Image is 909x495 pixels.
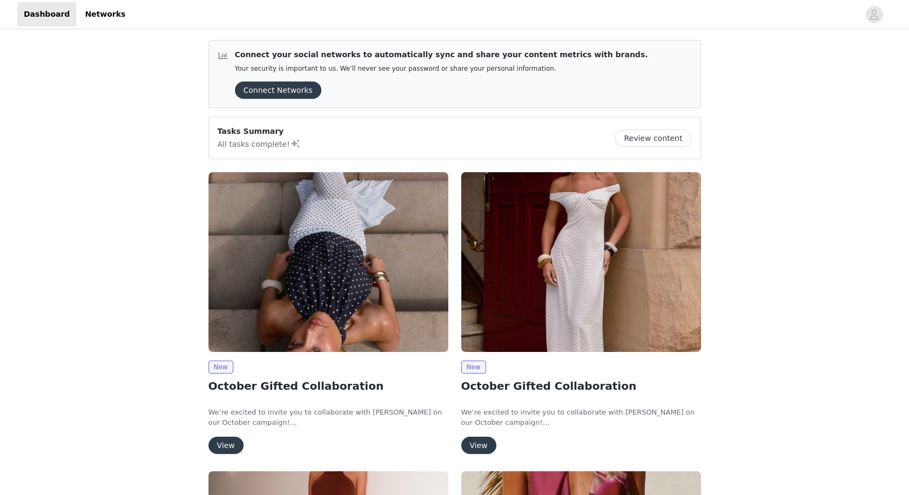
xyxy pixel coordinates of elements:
[461,378,701,394] h2: October Gifted Collaboration
[461,361,486,374] span: New
[208,437,244,454] button: View
[78,2,132,26] a: Networks
[461,407,701,428] p: We’re excited to invite you to collaborate with [PERSON_NAME] on our October campaign!
[461,437,496,454] button: View
[17,2,76,26] a: Dashboard
[218,126,301,137] p: Tasks Summary
[208,442,244,450] a: View
[461,172,701,352] img: Peppermayo CA
[615,130,691,147] button: Review content
[218,137,301,150] p: All tasks complete!
[208,361,233,374] span: New
[235,49,648,60] p: Connect your social networks to automatically sync and share your content metrics with brands.
[208,172,448,352] img: Peppermayo CA
[208,378,448,394] h2: October Gifted Collaboration
[461,442,496,450] a: View
[235,65,648,73] p: Your security is important to us. We’ll never see your password or share your personal information.
[869,6,879,23] div: avatar
[235,82,321,99] button: Connect Networks
[208,407,448,428] p: We’re excited to invite you to collaborate with [PERSON_NAME] on our October campaign!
